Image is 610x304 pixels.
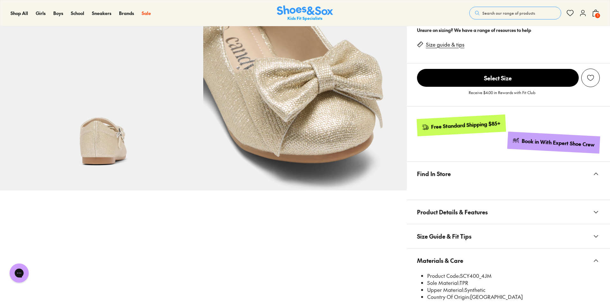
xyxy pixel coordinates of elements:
[36,10,46,16] span: Girls
[11,10,28,17] a: Shop All
[416,115,506,136] a: Free Standard Shipping $85+
[427,272,460,279] span: Product Code:
[142,10,151,16] span: Sale
[71,10,84,16] span: School
[53,10,63,16] span: Boys
[71,10,84,17] a: School
[581,69,600,87] button: Add to Wishlist
[594,12,601,19] span: 1
[427,279,600,286] li: TPR
[417,186,600,192] iframe: Find in Store
[427,279,459,286] span: Sole Material:
[6,261,32,285] iframe: Gorgias live chat messenger
[92,10,111,16] span: Sneakers
[469,7,561,19] button: Search our range of products
[426,41,465,48] a: Size guide & tips
[407,162,610,186] button: Find In Store
[53,10,63,17] a: Boys
[482,10,535,16] span: Search our range of products
[417,27,600,33] div: Unsure on sizing? We have a range of resources to help
[431,120,501,130] div: Free Standard Shipping $85+
[427,286,465,293] span: Upper Material:
[417,69,579,87] button: Select Size
[522,137,595,148] div: Book in With Expert Shoe Crew
[417,227,472,246] span: Size Guide & Fit Tips
[417,203,488,221] span: Product Details & Features
[417,251,463,270] span: Materials & Care
[469,90,535,101] p: Receive $4.00 in Rewards with Fit Club
[407,224,610,248] button: Size Guide & Fit Tips
[427,293,600,300] li: [GEOGRAPHIC_DATA]
[277,5,333,21] a: Shoes & Sox
[592,6,599,20] button: 1
[119,10,134,16] span: Brands
[507,132,600,154] a: Book in With Expert Shoe Crew
[407,200,610,224] button: Product Details & Features
[427,272,600,279] li: SCY400_4JM
[36,10,46,17] a: Girls
[142,10,151,17] a: Sale
[427,293,470,300] span: Country Of Origin:
[427,286,600,293] li: Synthetic
[417,164,451,183] span: Find In Store
[92,10,111,17] a: Sneakers
[11,10,28,16] span: Shop All
[407,248,610,272] button: Materials & Care
[119,10,134,17] a: Brands
[277,5,333,21] img: SNS_Logo_Responsive.svg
